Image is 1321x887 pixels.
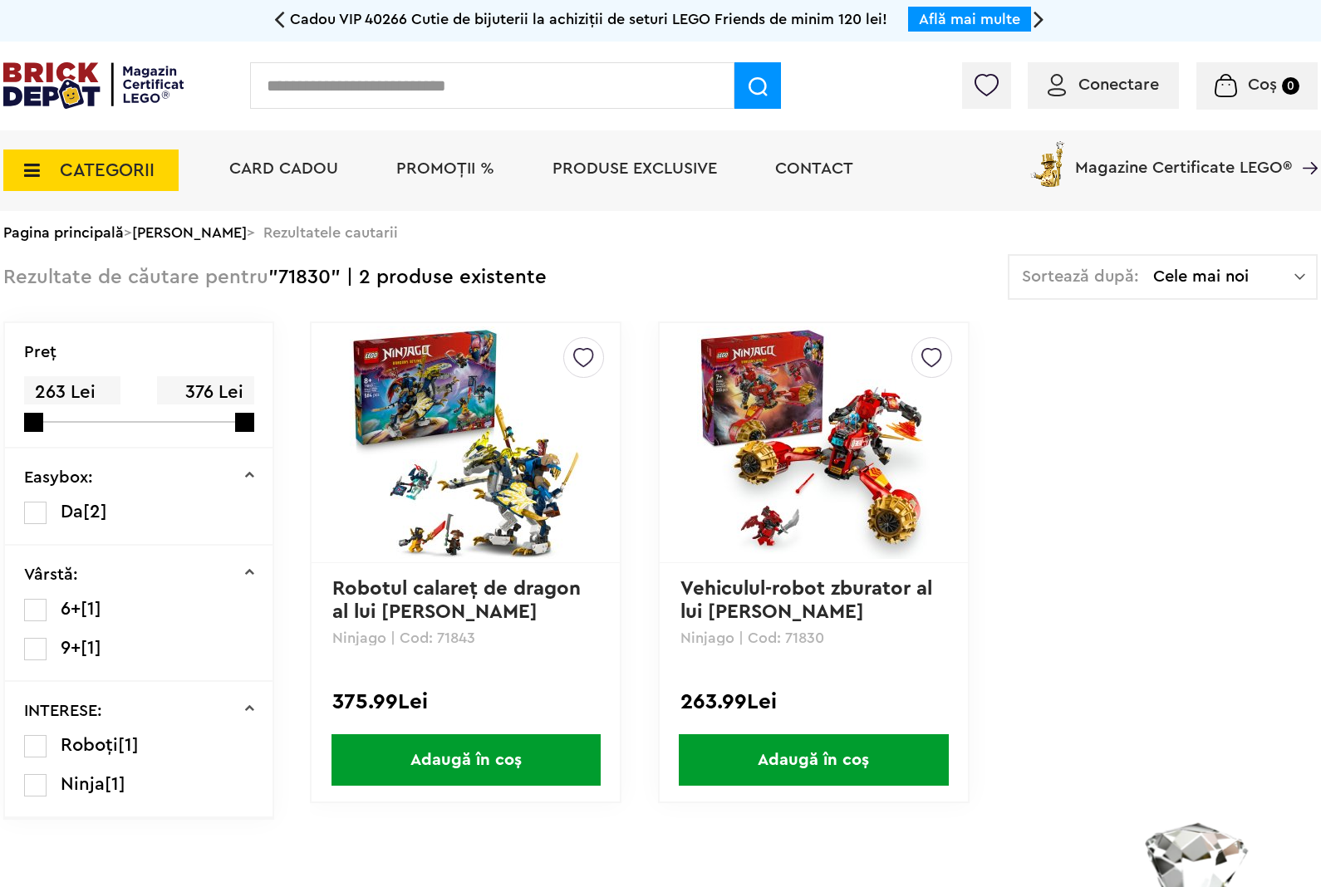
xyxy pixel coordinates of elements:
small: 0 [1282,77,1299,95]
a: Adaugă în coș [312,734,620,786]
span: Sortează după: [1022,268,1139,285]
a: PROMOȚII % [396,160,494,177]
a: Contact [775,160,853,177]
span: Magazine Certificate LEGO® [1075,138,1292,176]
span: [2] [83,502,107,521]
span: [1] [105,775,125,793]
p: Vârstă: [24,566,78,583]
div: 263.99Lei [680,691,947,713]
a: Află mai multe [919,12,1020,27]
span: Cadou VIP 40266 Cutie de bijuterii la achiziții de seturi LEGO Friends de minim 120 lei! [290,12,887,27]
span: Conectare [1078,76,1159,93]
a: Magazine Certificate LEGO® [1292,138,1318,154]
span: [1] [118,736,139,754]
span: Ninja [61,775,105,793]
span: Adaugă în coș [331,734,601,786]
span: 263 Lei [24,376,120,409]
p: Easybox: [24,469,93,486]
p: Ninjago | Cod: 71830 [680,630,947,645]
a: Conectare [1048,76,1159,93]
a: Vehiculul-robot zburator al lui [PERSON_NAME] [680,579,938,622]
span: Rezultate de căutare pentru [3,267,268,287]
div: > > Rezultatele cautarii [3,211,1318,254]
a: Produse exclusive [552,160,717,177]
img: Vehiculul-robot zburator al lui Kai [697,326,930,559]
p: Preţ [24,344,56,360]
a: Card Cadou [229,160,338,177]
span: Da [61,502,83,521]
span: CATEGORII [60,161,155,179]
a: [PERSON_NAME] [132,225,247,240]
span: Cele mai noi [1153,268,1294,285]
p: Ninjago | Cod: 71843 [332,630,599,645]
span: [1] [81,600,101,618]
div: 375.99Lei [332,691,599,713]
p: INTERESE: [24,703,102,719]
div: "71830" | 2 produse existente [3,254,547,301]
a: Robotul calareţ de dragon al lui [PERSON_NAME] [332,579,587,622]
span: 6+ [61,600,81,618]
span: Coș [1248,76,1277,93]
a: Pagina principală [3,225,124,240]
span: Adaugă în coș [679,734,948,786]
span: [1] [81,639,101,657]
span: 376 Lei [157,376,253,409]
img: Robotul calareţ de dragon al lui Rogue [350,326,582,559]
span: Roboți [61,736,118,754]
span: 9+ [61,639,81,657]
a: Adaugă în coș [660,734,968,786]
